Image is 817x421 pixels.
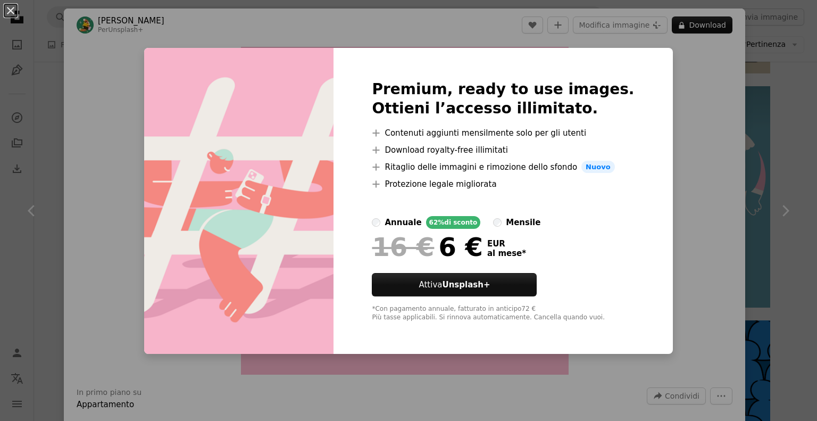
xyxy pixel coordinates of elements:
span: al mese * [487,249,526,258]
li: Download royalty-free illimitati [372,144,634,156]
li: Contenuti aggiunti mensilmente solo per gli utenti [372,127,634,139]
input: mensile [493,218,502,227]
div: 6 € [372,233,482,261]
span: Nuovo [581,161,614,174]
div: 62% di sconto [426,216,481,229]
li: Protezione legale migliorata [372,178,634,191]
li: Ritaglio delle immagini e rimozione dello sfondo [372,161,634,174]
strong: Unsplash+ [442,280,490,290]
span: EUR [487,239,526,249]
div: *Con pagamento annuale, fatturato in anticipo 72 € Più tasse applicabili. Si rinnova automaticame... [372,305,634,322]
input: annuale62%di sconto [372,218,380,227]
img: premium_vector-1724159733709-a241d0ae2099 [144,48,334,354]
span: 16 € [372,233,434,261]
div: mensile [506,216,540,229]
div: annuale [385,216,421,229]
h2: Premium, ready to use images. Ottieni l’accesso illimitato. [372,80,634,118]
button: AttivaUnsplash+ [372,273,537,296]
